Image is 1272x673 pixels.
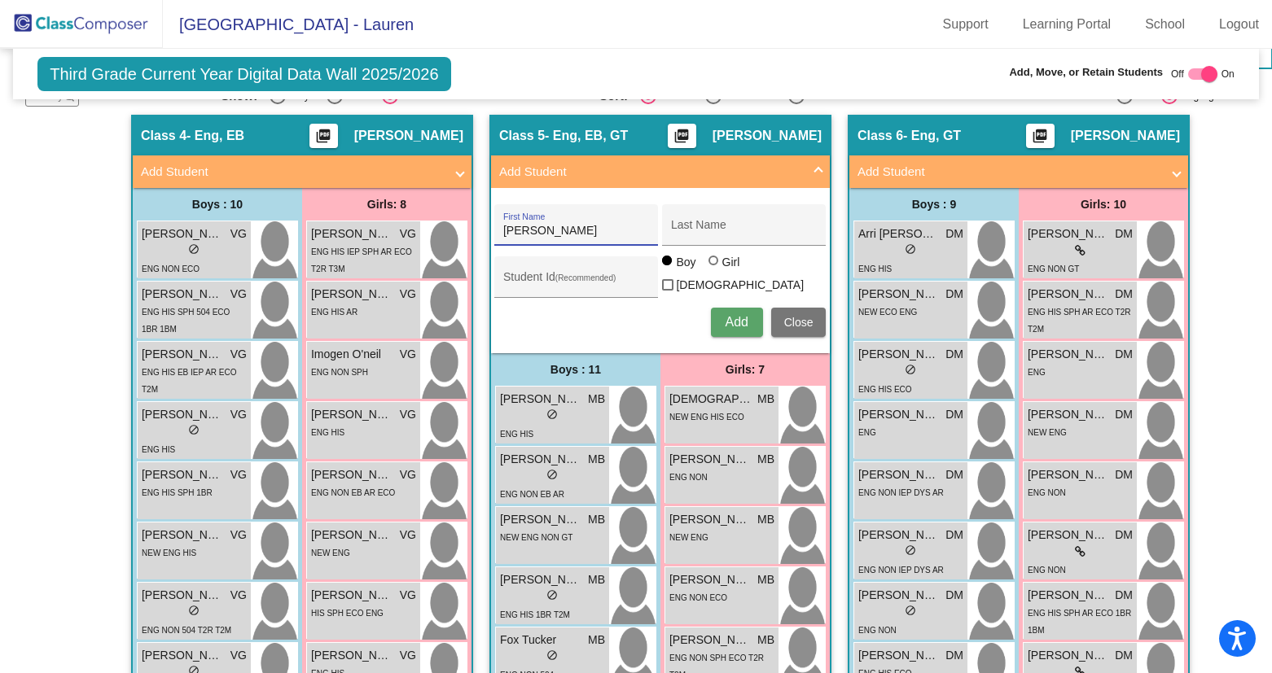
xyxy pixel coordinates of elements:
span: MB [588,571,605,588]
span: NEW ENG [1028,428,1067,437]
span: [PERSON_NAME] [1028,466,1109,483]
span: [DEMOGRAPHIC_DATA] [676,275,804,295]
span: VG [230,286,247,303]
span: ENG HIS SPH 1BR [142,488,213,497]
span: ENG HIS SPH AR ECO T2R T2M [1028,308,1131,334]
span: [PERSON_NAME] [1028,286,1109,303]
span: do_not_disturb_alt [905,544,916,556]
span: DM [945,527,963,544]
span: [PERSON_NAME] [311,466,393,483]
span: [PERSON_NAME] [669,571,751,588]
span: DM [945,286,963,303]
span: [PERSON_NAME] [142,647,223,664]
span: ENG NON SPH [311,368,368,377]
span: ENG HIS EB IEP AR ECO T2M [142,368,237,394]
span: ENG NON ECO [669,593,727,602]
span: [PERSON_NAME] [142,466,223,483]
span: ENG HIS SPH 504 ECO 1BR 1BM [142,308,230,334]
span: ENG NON [1028,488,1066,497]
span: ENG NON [858,626,897,635]
span: [PERSON_NAME] [858,346,940,363]
span: [PERSON_NAME] [713,128,822,144]
span: [PERSON_NAME] [1028,406,1109,423]
mat-expansion-panel-header: Add Student [491,155,830,188]
span: MB [757,511,774,528]
span: MB [588,511,605,528]
span: Class 6 [858,128,903,144]
span: [PERSON_NAME] [311,647,393,664]
span: ENG HIS 1BR T2M [500,610,570,619]
span: DM [1115,225,1133,243]
span: VG [400,346,416,363]
span: [PERSON_NAME] [858,587,940,604]
span: Class 4 [141,128,186,144]
span: do_not_disturb_alt [905,243,916,255]
span: [PERSON_NAME] [142,225,223,243]
span: do_not_disturb_alt [905,605,916,616]
span: ENG NON EB AR ECO [311,488,395,497]
span: ENG NON IEP DYS AR [858,488,944,497]
span: DM [945,466,963,483]
div: Boys : 9 [849,188,1019,221]
span: [PERSON_NAME] [1028,346,1109,363]
span: DM [1115,527,1133,544]
span: DM [945,225,963,243]
span: MB [757,391,774,408]
span: NEW ENG NON GT [500,533,572,542]
span: [PERSON_NAME] [500,571,581,588]
span: [PERSON_NAME] [858,406,940,423]
span: ENG NON [1028,566,1066,575]
span: DM [1115,286,1133,303]
span: NEW ENG [669,533,708,542]
button: Print Students Details [309,124,338,148]
span: VG [400,286,416,303]
span: [PERSON_NAME] [311,527,393,544]
mat-icon: picture_as_pdf [1030,128,1050,151]
span: MB [588,451,605,468]
span: [PERSON_NAME] [311,225,393,243]
div: Girls: 10 [1019,188,1188,221]
span: NEW ENG HIS ECO [669,413,744,422]
span: [PERSON_NAME] [142,346,223,363]
button: Print Students Details [668,124,696,148]
span: DM [1115,346,1133,363]
span: do_not_disturb_alt [546,409,558,420]
span: do_not_disturb_alt [546,589,558,601]
div: Boys : 11 [491,353,660,386]
span: Add, Move, or Retain Students [1009,64,1163,81]
span: do_not_disturb_alt [546,649,558,661]
span: ENG [1028,368,1046,377]
span: On [1222,67,1235,81]
span: ENG HIS IEP SPH AR ECO T2R T3M [311,247,412,273]
span: NEW ENG [311,548,350,557]
span: [GEOGRAPHIC_DATA] - Lauren [163,11,414,37]
span: ENG NON 504 T2R T2M [142,626,231,635]
span: [PERSON_NAME] [354,128,463,144]
button: Print Students Details [1026,124,1055,148]
span: DM [945,406,963,423]
span: [PERSON_NAME] [142,286,223,303]
span: - Eng, EB [186,128,244,144]
mat-panel-title: Add Student [858,163,1160,181]
span: VG [400,225,416,243]
button: Close [771,308,827,337]
span: [PERSON_NAME] [500,391,581,408]
span: do_not_disturb_alt [188,605,200,616]
span: do_not_disturb_alt [546,469,558,480]
span: ENG HIS ECO [858,385,912,394]
span: Class 5 [499,128,545,144]
span: ENG NON IEP DYS AR ECO 1BM T2R [858,566,944,592]
span: ENG HIS [142,445,175,454]
span: [PERSON_NAME] [311,406,393,423]
span: ENG NON [669,473,708,482]
span: VG [400,587,416,604]
span: Fox Tucker [500,631,581,649]
span: do_not_disturb_alt [188,243,200,255]
button: Add [711,308,763,337]
span: ENG HIS AR [311,308,357,317]
span: [PERSON_NAME] [311,286,393,303]
span: DM [945,647,963,664]
span: [PERSON_NAME] Escobed0 [858,286,940,303]
span: [PERSON_NAME] [858,647,940,664]
span: [PERSON_NAME] [669,511,751,528]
